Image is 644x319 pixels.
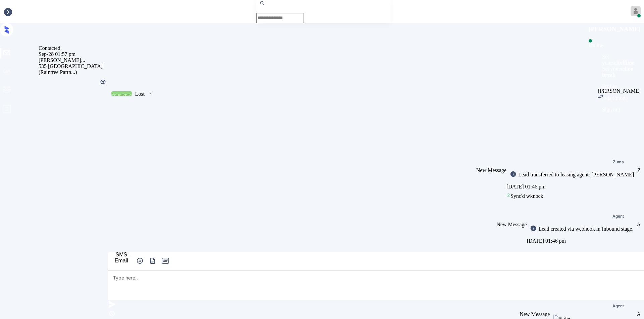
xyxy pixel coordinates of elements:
div: Z [637,167,641,173]
div: Sep-28 01:57 pm [39,51,108,57]
div: [DATE] 01:46 pm [506,182,637,191]
img: icon-zuma [149,257,157,265]
div: 535 [GEOGRAPHIC_DATA] (Raintree Partn...) [39,63,108,75]
div: Lost [135,91,145,97]
div: [PERSON_NAME]... [39,57,108,63]
span: Agent [612,214,624,218]
strong: offline [620,60,635,66]
img: icon-zuma [136,257,144,265]
li: Sign out [602,107,641,113]
img: icon-zuma [108,300,116,308]
div: A [637,222,641,228]
div: Contacted [112,92,131,97]
span: Set yourself [602,66,634,78]
div: Lead transferred to leasing agent: [PERSON_NAME] [517,172,634,178]
strong: on break [602,66,634,78]
div: Lead created via webhook in Inbound stage. [537,226,633,232]
h3: [PERSON_NAME] [589,25,641,33]
span: Set yourself [602,54,634,66]
div: [DATE] 01:46 pm [527,236,637,246]
div: Email [115,258,128,264]
span: New Message [496,222,527,227]
img: Kelsey was silent [100,79,106,85]
div: Inbox [3,9,16,15]
img: icon-zuma [530,225,537,232]
img: avatar [631,6,641,16]
div: Kelsey was silent [100,79,106,86]
output: Online [589,43,603,48]
span: New Message [476,167,506,173]
span: profile [2,104,11,116]
div: Zuma [613,160,624,164]
div: SMS [115,252,128,258]
div: Sync'd w knock [506,191,637,201]
li: Profile [602,83,641,89]
img: icon-zuma [108,310,116,318]
img: icon-zuma [510,171,517,177]
li: Switch to dark mode [602,89,641,101]
img: icon-zuma [148,90,153,96]
div: Contacted [39,45,108,51]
